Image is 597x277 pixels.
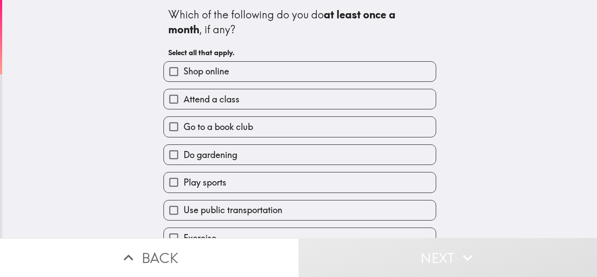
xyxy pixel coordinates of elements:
[164,145,436,165] button: Do gardening
[164,200,436,220] button: Use public transportation
[298,238,597,277] button: Next
[164,117,436,137] button: Go to a book club
[184,176,226,189] span: Play sports
[184,204,282,216] span: Use public transportation
[164,89,436,109] button: Attend a class
[184,93,239,105] span: Attend a class
[164,172,436,192] button: Play sports
[184,65,229,77] span: Shop online
[184,121,253,133] span: Go to a book club
[184,149,237,161] span: Do gardening
[168,8,398,36] b: at least once a month
[184,232,216,244] span: Exercise
[164,228,436,248] button: Exercise
[164,62,436,81] button: Shop online
[168,7,431,37] div: Which of the following do you do , if any?
[168,48,431,57] h6: Select all that apply.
